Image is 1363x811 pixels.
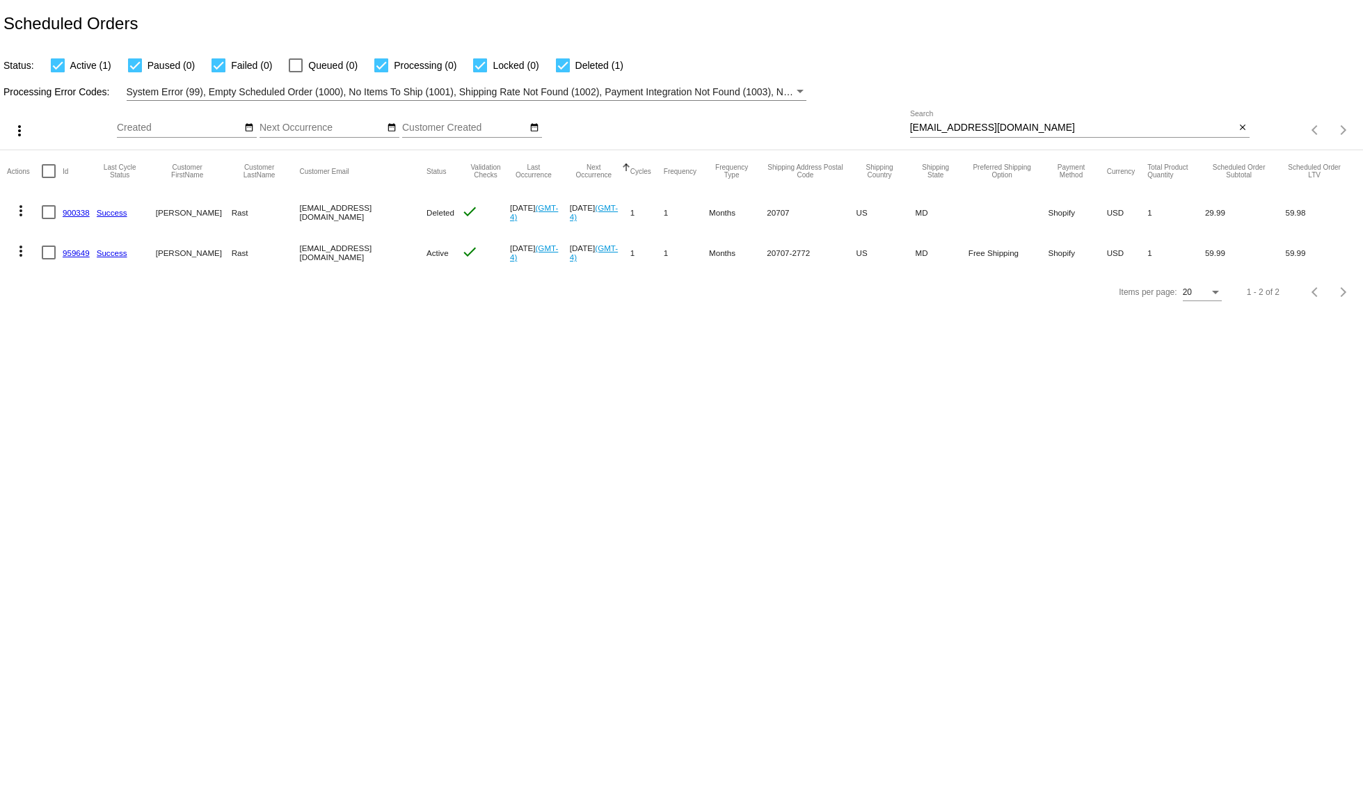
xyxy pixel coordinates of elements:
[11,122,28,139] mat-icon: more_vert
[244,122,254,134] mat-icon: date_range
[1147,232,1205,273] mat-cell: 1
[1205,163,1273,179] button: Change sorting for Subtotal
[70,57,111,74] span: Active (1)
[461,243,478,260] mat-icon: check
[299,167,349,175] button: Change sorting for CustomerEmail
[767,232,856,273] mat-cell: 20707-2772
[97,248,127,257] a: Success
[3,14,138,33] h2: Scheduled Orders
[1107,167,1135,175] button: Change sorting for CurrencyIso
[3,86,110,97] span: Processing Error Codes:
[529,122,539,134] mat-icon: date_range
[1302,116,1330,144] button: Previous page
[767,163,843,179] button: Change sorting for ShippingPostcode
[510,243,558,262] a: (GMT-4)
[1107,232,1148,273] mat-cell: USD
[148,57,195,74] span: Paused (0)
[856,192,916,232] mat-cell: US
[630,192,664,232] mat-cell: 1
[1119,287,1177,297] div: Items per page:
[709,232,767,273] mat-cell: Months
[570,232,630,273] mat-cell: [DATE]
[575,57,623,74] span: Deleted (1)
[910,122,1236,134] input: Search
[510,163,557,179] button: Change sorting for LastOccurrenceUtc
[1205,232,1286,273] mat-cell: 59.99
[232,192,300,232] mat-cell: Rast
[493,57,539,74] span: Locked (0)
[1147,150,1205,192] mat-header-cell: Total Product Quantity
[916,232,969,273] mat-cell: MD
[709,192,767,232] mat-cell: Months
[402,122,527,134] input: Customer Created
[1285,232,1355,273] mat-cell: 59.99
[427,248,449,257] span: Active
[1147,192,1205,232] mat-cell: 1
[916,192,969,232] mat-cell: MD
[299,232,427,273] mat-cell: [EMAIL_ADDRESS][DOMAIN_NAME]
[156,163,219,179] button: Change sorting for CustomerFirstName
[630,167,651,175] button: Change sorting for Cycles
[1302,278,1330,306] button: Previous page
[510,203,558,221] a: (GMT-4)
[1285,192,1355,232] mat-cell: 59.98
[260,122,385,134] input: Next Occurrence
[1048,232,1106,273] mat-cell: Shopify
[1048,192,1106,232] mat-cell: Shopify
[969,163,1036,179] button: Change sorting for PreferredShippingOption
[387,122,397,134] mat-icon: date_range
[510,192,570,232] mat-cell: [DATE]
[1205,192,1286,232] mat-cell: 29.99
[461,203,478,220] mat-icon: check
[97,163,143,179] button: Change sorting for LastProcessingCycleId
[630,232,664,273] mat-cell: 1
[7,150,42,192] mat-header-cell: Actions
[156,232,232,273] mat-cell: [PERSON_NAME]
[856,232,916,273] mat-cell: US
[232,163,287,179] button: Change sorting for CustomerLastName
[394,57,456,74] span: Processing (0)
[1238,122,1248,134] mat-icon: close
[63,208,90,217] a: 900338
[1247,287,1280,297] div: 1 - 2 of 2
[664,167,696,175] button: Change sorting for Frequency
[63,248,90,257] a: 959649
[427,167,446,175] button: Change sorting for Status
[969,232,1049,273] mat-cell: Free Shipping
[117,122,242,134] input: Created
[63,167,68,175] button: Change sorting for Id
[461,150,510,192] mat-header-cell: Validation Checks
[127,83,806,101] mat-select: Filter by Processing Error Codes
[664,232,709,273] mat-cell: 1
[232,232,300,273] mat-cell: Rast
[3,60,34,71] span: Status:
[709,163,754,179] button: Change sorting for FrequencyType
[1235,121,1250,136] button: Clear
[231,57,272,74] span: Failed (0)
[427,208,454,217] span: Deleted
[1285,163,1343,179] button: Change sorting for LifetimeValue
[570,203,618,221] a: (GMT-4)
[570,243,618,262] a: (GMT-4)
[856,163,903,179] button: Change sorting for ShippingCountry
[1330,116,1357,144] button: Next page
[97,208,127,217] a: Success
[299,192,427,232] mat-cell: [EMAIL_ADDRESS][DOMAIN_NAME]
[1183,288,1222,298] mat-select: Items per page:
[13,243,29,259] mat-icon: more_vert
[570,163,618,179] button: Change sorting for NextOccurrenceUtc
[13,202,29,219] mat-icon: more_vert
[664,192,709,232] mat-cell: 1
[156,192,232,232] mat-cell: [PERSON_NAME]
[767,192,856,232] mat-cell: 20707
[1107,192,1148,232] mat-cell: USD
[1183,287,1192,297] span: 20
[916,163,956,179] button: Change sorting for ShippingState
[570,192,630,232] mat-cell: [DATE]
[308,57,358,74] span: Queued (0)
[510,232,570,273] mat-cell: [DATE]
[1048,163,1094,179] button: Change sorting for PaymentMethod.Type
[1330,278,1357,306] button: Next page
